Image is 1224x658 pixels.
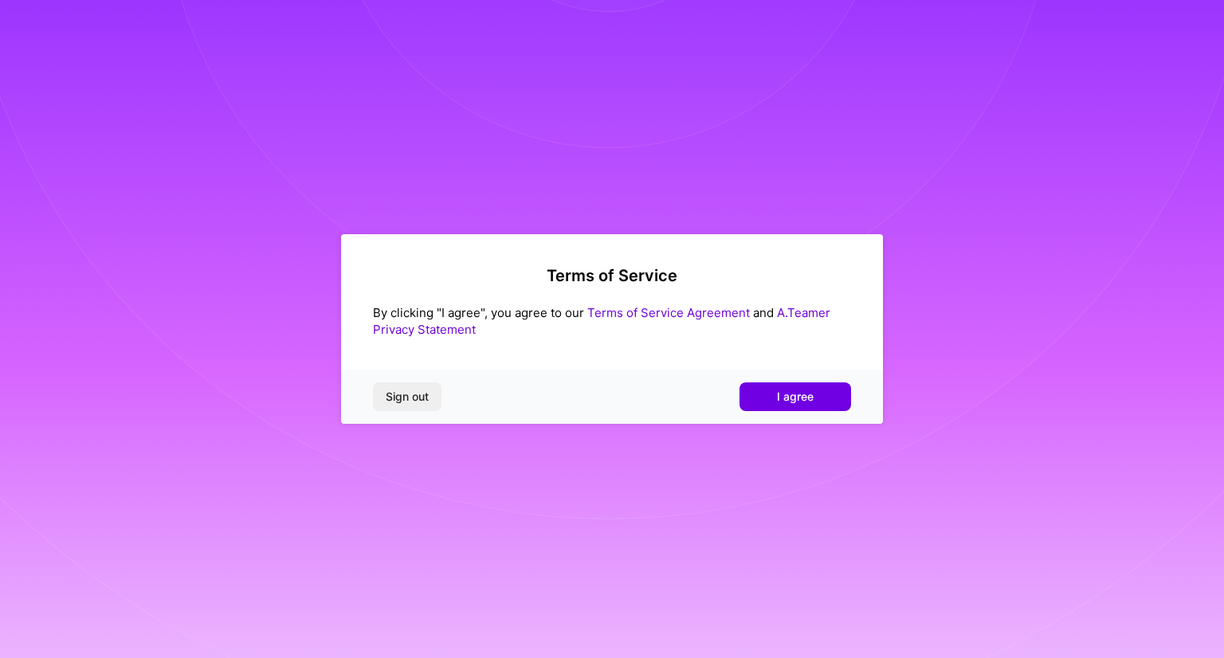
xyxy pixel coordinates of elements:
[373,304,851,338] div: By clicking "I agree", you agree to our and
[777,389,814,405] span: I agree
[373,266,851,285] h2: Terms of Service
[386,389,429,405] span: Sign out
[373,382,441,411] button: Sign out
[739,382,851,411] button: I agree
[587,305,750,320] a: Terms of Service Agreement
